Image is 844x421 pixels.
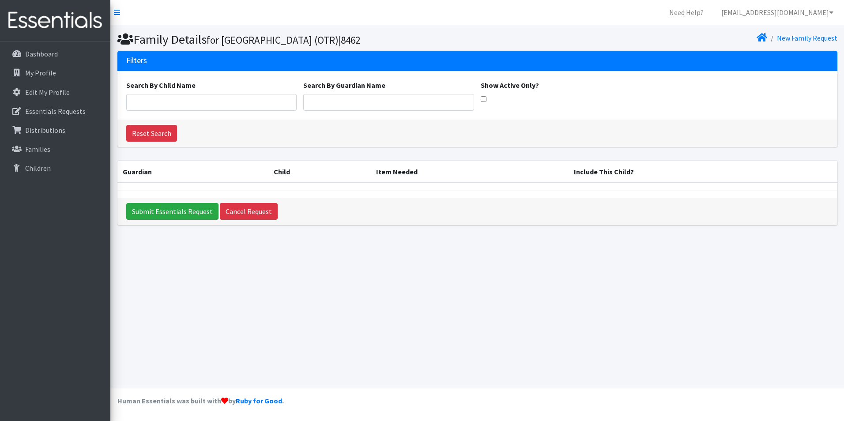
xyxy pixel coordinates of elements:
p: Essentials Requests [25,107,86,116]
p: My Profile [25,68,56,77]
strong: Human Essentials was built with by . [117,396,284,405]
label: Show Active Only? [481,80,539,90]
a: My Profile [4,64,107,82]
a: Reset Search [126,125,177,142]
a: [EMAIL_ADDRESS][DOMAIN_NAME] [714,4,840,21]
p: Children [25,164,51,173]
p: Families [25,145,50,154]
h3: Filters [126,56,147,65]
a: Families [4,140,107,158]
a: Cancel Request [220,203,278,220]
img: HumanEssentials [4,6,107,35]
th: Item Needed [371,161,569,183]
label: Search By Child Name [126,80,196,90]
a: Ruby for Good [236,396,282,405]
input: Submit Essentials Request [126,203,219,220]
th: Guardian [117,161,268,183]
label: Search By Guardian Name [303,80,385,90]
th: Include This Child? [569,161,837,183]
p: Edit My Profile [25,88,70,97]
h1: Family Details [117,32,474,47]
a: Children [4,159,107,177]
th: Child [268,161,371,183]
a: Edit My Profile [4,83,107,101]
p: Dashboard [25,49,58,58]
a: New Family Request [777,34,837,42]
a: Dashboard [4,45,107,63]
small: for [GEOGRAPHIC_DATA] (OTR)|8462 [207,34,360,46]
a: Essentials Requests [4,102,107,120]
p: Distributions [25,126,65,135]
a: Need Help? [662,4,711,21]
a: Distributions [4,121,107,139]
